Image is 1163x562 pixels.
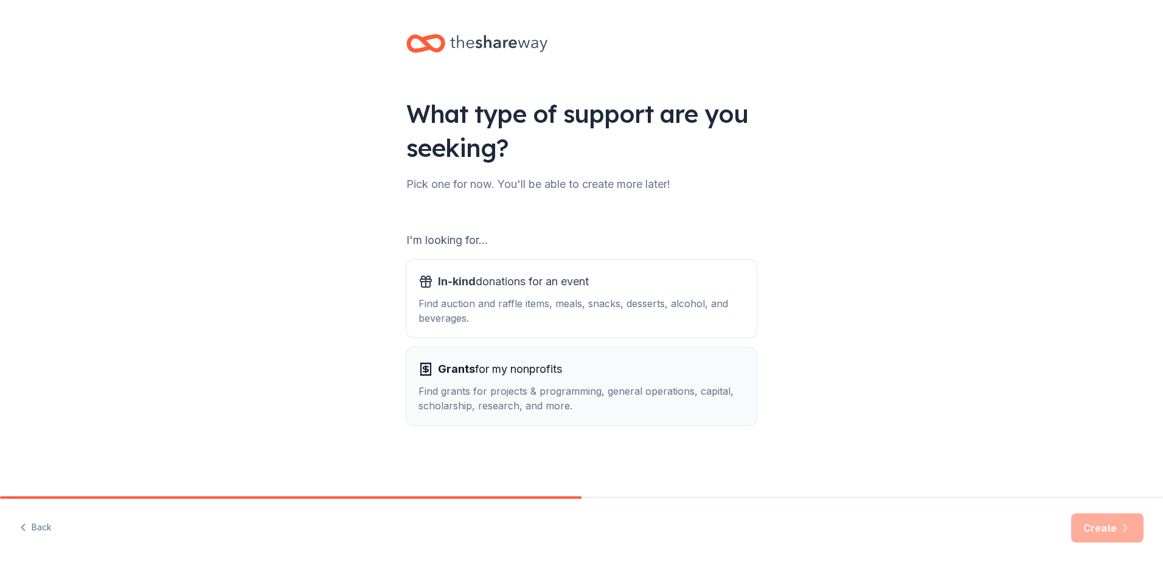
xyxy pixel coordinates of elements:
[406,97,757,165] div: What type of support are you seeking?
[418,296,745,325] div: Find auction and raffle items, meals, snacks, desserts, alcohol, and beverages.
[406,231,757,250] div: I'm looking for...
[406,175,757,194] div: Pick one for now. You'll be able to create more later!
[19,515,52,541] button: Back
[406,260,757,338] button: In-kinddonations for an eventFind auction and raffle items, meals, snacks, desserts, alcohol, and...
[438,363,475,375] span: Grants
[438,275,476,288] span: In-kind
[406,347,757,425] button: Grantsfor my nonprofitsFind grants for projects & programming, general operations, capital, schol...
[418,384,745,413] div: Find grants for projects & programming, general operations, capital, scholarship, research, and m...
[438,272,589,291] span: donations for an event
[438,359,562,379] span: for my nonprofits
